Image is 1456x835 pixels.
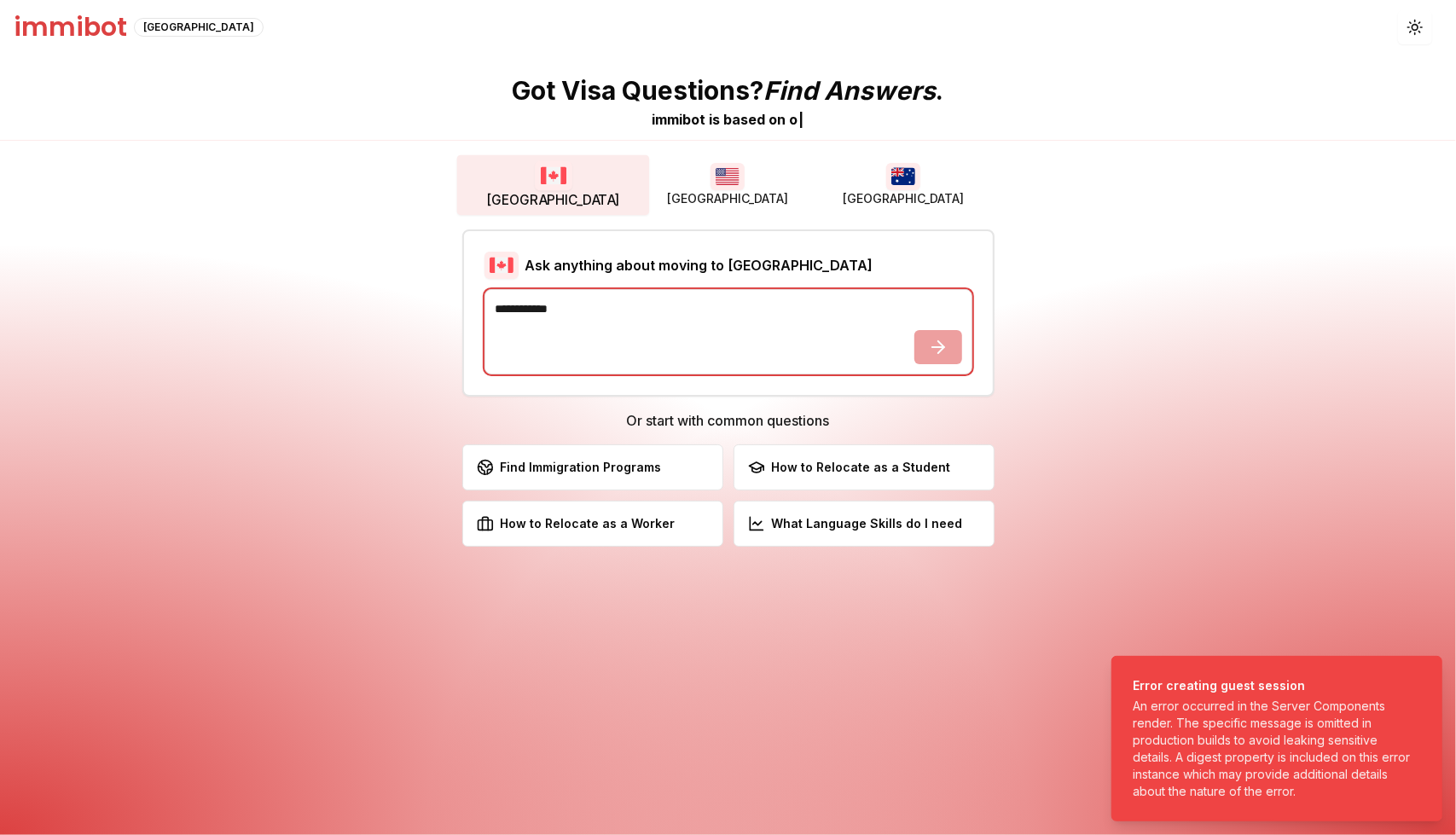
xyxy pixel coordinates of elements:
[667,190,788,207] span: [GEOGRAPHIC_DATA]
[711,163,745,190] img: USA flag
[764,75,937,106] span: Find Answers
[525,255,873,275] h2: Ask anything about moving to [GEOGRAPHIC_DATA]
[484,252,519,279] img: Canada flag
[1133,698,1414,800] div: An error occurred in the Server Components render. The specific message is omitted in production ...
[14,12,127,43] h1: immibot
[462,444,723,490] button: Find Immigration Programs
[477,515,676,532] div: How to Relocate as a Worker
[462,410,995,431] h3: Or start with common questions
[1133,677,1414,694] div: Error creating guest session
[462,501,723,547] button: How to Relocate as a Worker
[843,190,964,207] span: [GEOGRAPHIC_DATA]
[134,18,264,37] div: [GEOGRAPHIC_DATA]
[734,501,995,547] button: What Language Skills do I need
[748,515,963,532] div: What Language Skills do I need
[886,163,920,190] img: Australia flag
[477,459,662,476] div: Find Immigration Programs
[653,109,721,130] div: immibot is
[724,111,798,128] span: b a s e d o n o
[534,160,571,190] img: Canada flag
[513,75,944,106] p: Got Visa Questions? .
[486,191,619,210] span: [GEOGRAPHIC_DATA]
[748,459,951,476] div: How to Relocate as a Student
[734,444,995,490] button: How to Relocate as a Student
